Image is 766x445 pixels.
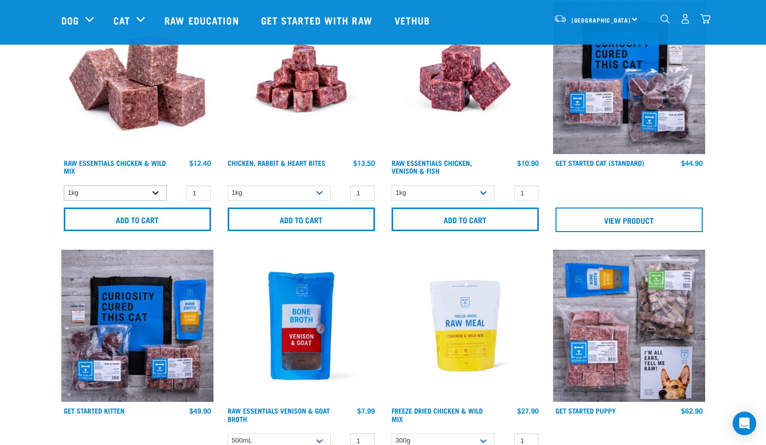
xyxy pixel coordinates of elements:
img: Chicken Rabbit Heart 1609 [225,2,377,154]
img: home-icon-1@2x.png [660,14,670,24]
a: Chicken, Rabbit & Heart Bites [228,161,325,164]
a: Get Started Puppy [555,409,616,412]
img: NPS Puppy Update [553,250,705,402]
img: RE Product Shoot 2023 Nov8678 [389,250,541,402]
img: Assortment Of Raw Essential Products For Cats Including, Blue And Black Tote Bag With "Curiosity ... [553,2,705,154]
input: 1 [514,185,539,201]
a: Get started with Raw [251,0,385,40]
img: Pile Of Cubed Chicken Wild Meat Mix [61,2,213,154]
div: $7.99 [357,407,375,415]
input: 1 [186,185,211,201]
span: [GEOGRAPHIC_DATA] [572,18,631,22]
img: van-moving.png [554,14,567,23]
a: Raw Essentials Chicken & Wild Mix [64,161,166,172]
a: View Product [555,208,703,232]
img: Chicken Venison mix 1655 [389,2,541,154]
div: $62.90 [681,407,703,415]
input: Add to cart [392,208,539,231]
input: Add to cart [228,208,375,231]
a: Get Started Kitten [64,409,125,412]
a: Cat [113,13,130,27]
img: user.png [680,14,690,24]
img: home-icon@2x.png [700,14,711,24]
div: $27.90 [517,407,539,415]
input: Add to cart [64,208,211,231]
div: $13.50 [353,159,375,167]
a: Freeze Dried Chicken & Wild Mix [392,409,483,420]
a: Raw Essentials Venison & Goat Broth [228,409,330,420]
img: Raw Essentials Venison Goat Novel Protein Hypoallergenic Bone Broth Cats & Dogs [225,250,377,402]
a: Raw Essentials Chicken, Venison & Fish [392,161,472,172]
input: 1 [350,185,375,201]
img: NSP Kitten Update [61,250,213,402]
a: Raw Education [155,0,251,40]
div: $49.90 [189,407,211,415]
div: $10.90 [517,159,539,167]
a: Dog [61,13,79,27]
a: Vethub [385,0,443,40]
div: $44.90 [681,159,703,167]
div: Open Intercom Messenger [733,412,756,435]
div: $12.40 [189,159,211,167]
a: Get Started Cat (Standard) [555,161,644,164]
